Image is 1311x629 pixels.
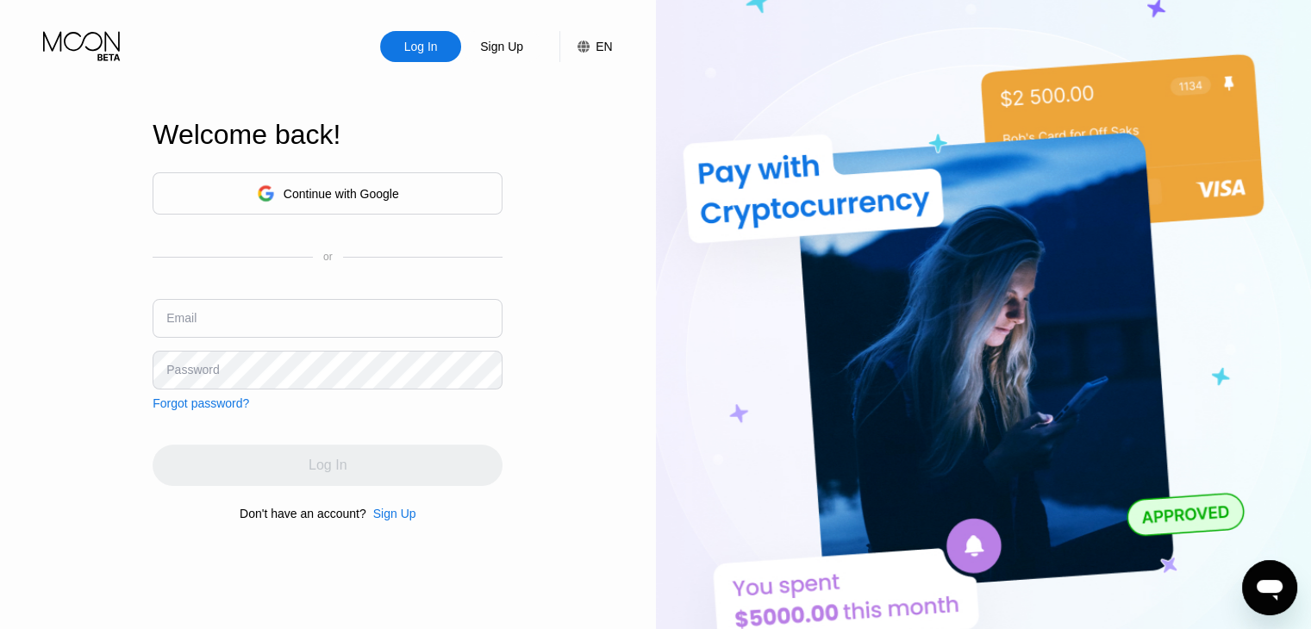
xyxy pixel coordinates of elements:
div: EN [596,40,612,53]
div: Sign Up [373,507,416,520]
div: or [323,251,333,263]
div: Forgot password? [153,396,249,410]
div: Password [166,363,219,377]
div: Continue with Google [153,172,503,215]
div: Sign Up [461,31,542,62]
div: Continue with Google [284,187,399,201]
div: Sign Up [478,38,525,55]
div: Log In [403,38,440,55]
div: Email [166,311,197,325]
iframe: Button to launch messaging window [1242,560,1297,615]
div: Log In [380,31,461,62]
div: Welcome back! [153,119,503,151]
div: Sign Up [366,507,416,520]
div: EN [559,31,612,62]
div: Don't have an account? [240,507,366,520]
